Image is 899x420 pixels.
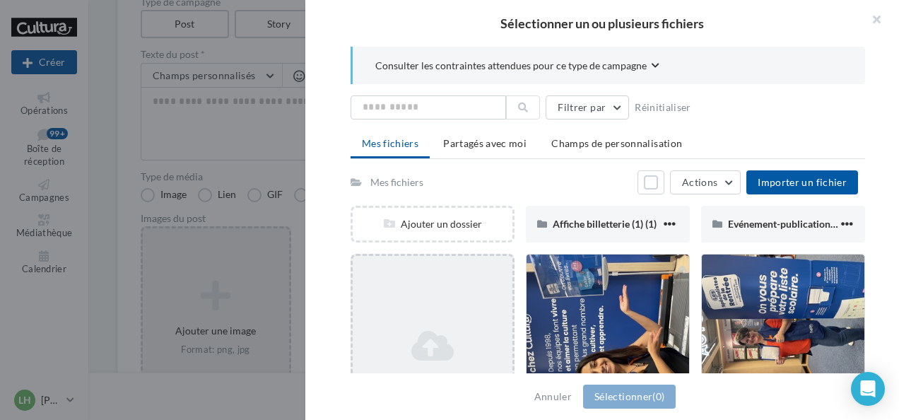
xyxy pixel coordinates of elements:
[328,17,876,30] h2: Sélectionner un ou plusieurs fichiers
[443,137,527,149] span: Partagés avec moi
[362,137,418,149] span: Mes fichiers
[375,58,659,76] button: Consulter les contraintes attendues pour ce type de campagne
[546,95,629,119] button: Filtrer par
[728,218,877,230] span: Evénement-publication-Facebook
[353,217,512,231] div: Ajouter un dossier
[851,372,885,406] div: Open Intercom Messenger
[551,137,682,149] span: Champs de personnalisation
[553,218,657,230] span: Affiche billetterie (1) (1)
[375,59,647,73] span: Consulter les contraintes attendues pour ce type de campagne
[629,99,697,116] button: Réinitialiser
[370,175,423,189] div: Mes fichiers
[670,170,741,194] button: Actions
[652,390,664,402] span: (0)
[583,385,676,409] button: Sélectionner(0)
[746,170,858,194] button: Importer un fichier
[682,176,717,188] span: Actions
[758,176,847,188] span: Importer un fichier
[529,388,577,405] button: Annuler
